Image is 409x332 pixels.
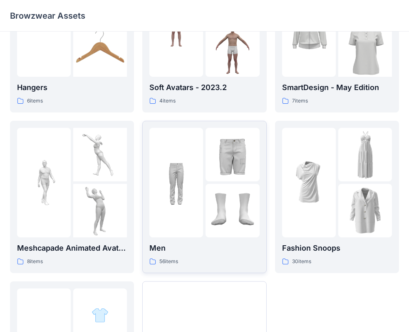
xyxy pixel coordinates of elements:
img: folder 1 [17,156,71,209]
p: 7 items [292,97,308,105]
img: folder 2 [206,128,259,181]
img: folder 1 [149,156,203,209]
p: Meshcapade Animated Avatars [17,242,127,254]
img: folder 3 [338,10,392,90]
img: folder 3 [73,184,127,237]
img: folder 2 [73,128,127,181]
img: folder 3 [206,23,259,77]
img: folder 2 [92,307,109,324]
img: folder 3 [73,23,127,77]
p: 6 items [27,97,43,105]
p: Men [149,242,259,254]
p: SmartDesign - May Edition [282,82,392,93]
img: folder 3 [206,184,259,237]
a: folder 1folder 2folder 3Men56items [142,121,266,273]
p: 56 items [159,257,178,266]
img: folder 1 [282,156,336,209]
p: Fashion Snoops [282,242,392,254]
a: folder 1folder 2folder 3Fashion Snoops30items [275,121,399,273]
a: folder 1folder 2folder 3Meshcapade Animated Avatars8items [10,121,134,273]
p: Browzwear Assets [10,10,85,22]
img: folder 3 [338,184,392,237]
p: 4 items [159,97,176,105]
p: 30 items [292,257,311,266]
p: Soft Avatars - 2023.2 [149,82,259,93]
p: 8 items [27,257,43,266]
img: folder 2 [338,128,392,181]
p: Hangers [17,82,127,93]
